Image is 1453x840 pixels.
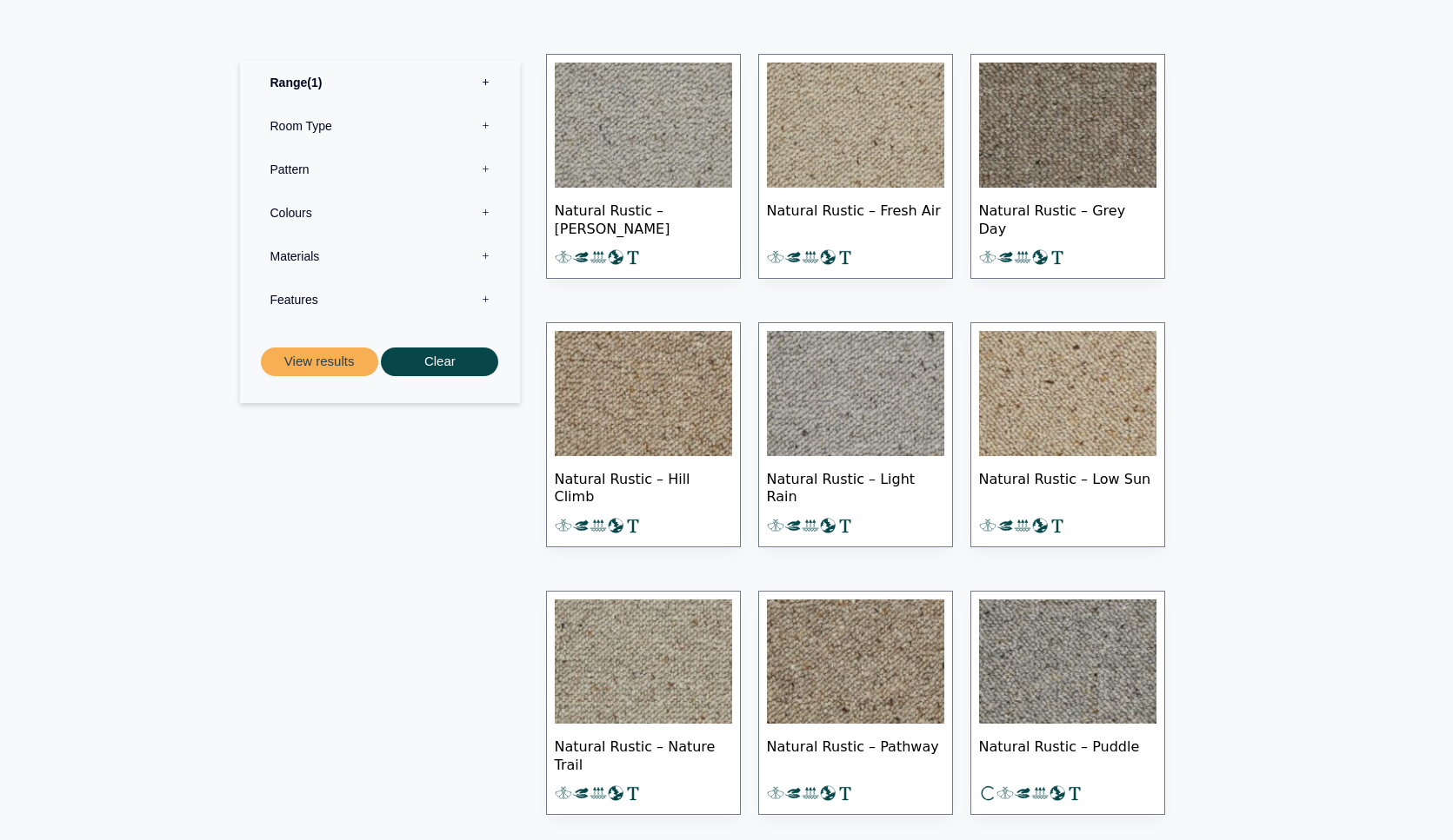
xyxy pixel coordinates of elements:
button: View results [261,347,378,376]
a: Natural Rustic – Puddle [970,591,1165,816]
span: Natural Rustic – Hill Climb [555,456,732,517]
span: Natural Rustic – Nature Trail [555,724,732,784]
a: Natural Rustic – Grey Day [970,54,1165,279]
label: Pattern [253,148,507,191]
span: Natural Rustic – Puddle [979,724,1156,784]
span: Natural Rustic – [PERSON_NAME] [555,188,732,248]
label: Range [253,61,507,104]
label: Materials [253,235,507,278]
button: Clear [381,347,498,376]
a: Natural Rustic – Pathway [758,591,953,816]
a: Natural Rustic – Light Rain [758,322,953,547]
a: Natural Rustic – [PERSON_NAME] [546,54,741,279]
a: Natural Rustic – Hill Climb [546,322,741,547]
a: Natural Rustic – Nature Trail [546,591,741,816]
span: Natural Rustic – Fresh Air [767,188,944,248]
a: Natural Rustic – Low Sun [970,322,1165,547]
span: Natural Rustic – Low Sun [979,456,1156,517]
span: 1 [307,76,322,89]
a: Natural Rustic – Fresh Air [758,54,953,279]
span: Natural Rustic – Grey Day [979,188,1156,248]
span: Natural Rustic – Pathway [767,724,944,784]
span: Natural Rustic – Light Rain [767,456,944,517]
label: Features [253,278,507,321]
label: Room Type [253,104,507,148]
label: Colours [253,191,507,235]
